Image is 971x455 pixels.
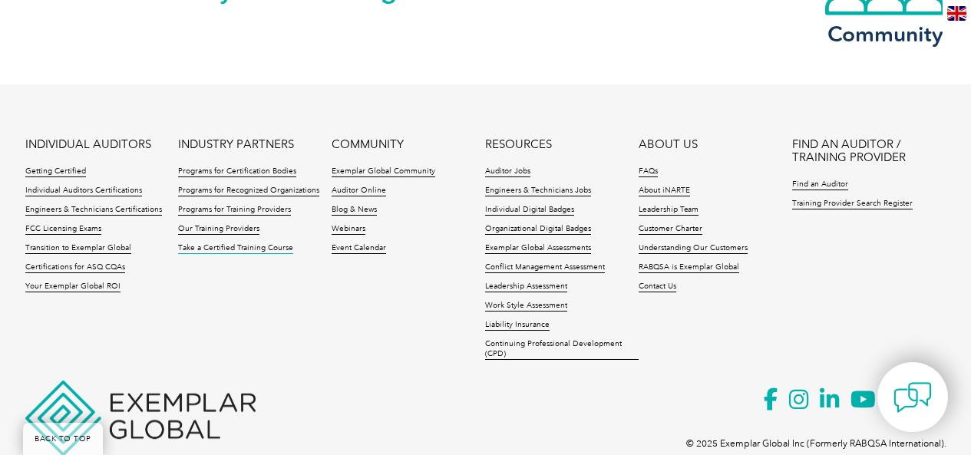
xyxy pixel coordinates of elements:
[25,224,101,235] a: FCC Licensing Exams
[25,262,125,273] a: Certifications for ASQ CQAs
[25,138,151,151] a: INDIVIDUAL AUDITORS
[178,224,259,235] a: Our Training Providers
[485,339,639,360] a: Continuing Professional Development (CPD)
[639,167,658,177] a: FAQs
[485,262,605,273] a: Conflict Management Assessment
[639,243,748,254] a: Understanding Our Customers
[25,186,142,196] a: Individual Auditors Certifications
[332,224,365,235] a: Webinars
[332,205,377,216] a: Blog & News
[639,262,739,273] a: RABQSA is Exemplar Global
[178,167,296,177] a: Programs for Certification Bodies
[947,6,966,21] img: en
[25,167,86,177] a: Getting Certified
[332,243,386,254] a: Event Calendar
[178,205,291,216] a: Programs for Training Providers
[332,167,435,177] a: Exemplar Global Community
[485,167,530,177] a: Auditor Jobs
[792,180,848,190] a: Find an Auditor
[178,186,319,196] a: Programs for Recognized Organizations
[639,205,699,216] a: Leadership Team
[639,282,676,292] a: Contact Us
[25,282,121,292] a: Your Exemplar Global ROI
[485,205,574,216] a: Individual Digital Badges
[332,186,386,196] a: Auditor Online
[485,301,567,312] a: Work Style Assessment
[639,138,698,151] a: ABOUT US
[485,282,567,292] a: Leadership Assessment
[893,378,932,417] img: contact-chat.png
[686,435,946,452] p: © 2025 Exemplar Global Inc (Formerly RABQSA International).
[485,224,591,235] a: Organizational Digital Badges
[639,224,702,235] a: Customer Charter
[639,186,690,196] a: About iNARTE
[792,138,946,164] a: FIND AN AUDITOR / TRAINING PROVIDER
[485,186,591,196] a: Engineers & Technicians Jobs
[332,138,404,151] a: COMMUNITY
[23,423,103,455] a: BACK TO TOP
[824,25,946,44] h3: Community
[25,205,162,216] a: Engineers & Technicians Certifications
[25,243,131,254] a: Transition to Exemplar Global
[178,243,293,254] a: Take a Certified Training Course
[485,138,552,151] a: RESOURCES
[792,199,913,209] a: Training Provider Search Register
[178,138,294,151] a: INDUSTRY PARTNERS
[485,320,550,331] a: Liability Insurance
[485,243,591,254] a: Exemplar Global Assessments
